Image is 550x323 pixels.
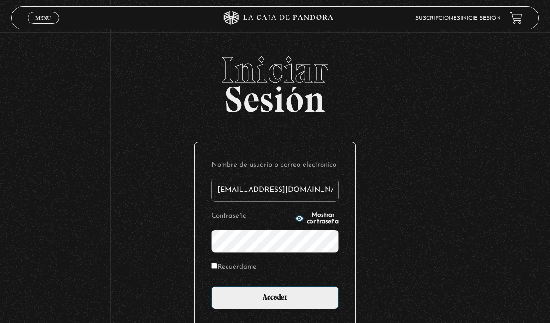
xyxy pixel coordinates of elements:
[211,263,217,269] input: Recuérdame
[295,212,339,225] button: Mostrar contraseña
[460,16,501,21] a: Inicie sesión
[307,212,339,225] span: Mostrar contraseña
[11,52,539,110] h2: Sesión
[510,12,522,24] a: View your shopping cart
[211,159,339,171] label: Nombre de usuario o correo electrónico
[35,15,51,21] span: Menu
[32,23,54,29] span: Cerrar
[415,16,460,21] a: Suscripciones
[211,286,339,309] input: Acceder
[11,52,539,88] span: Iniciar
[211,261,257,273] label: Recuérdame
[211,210,292,222] label: Contraseña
